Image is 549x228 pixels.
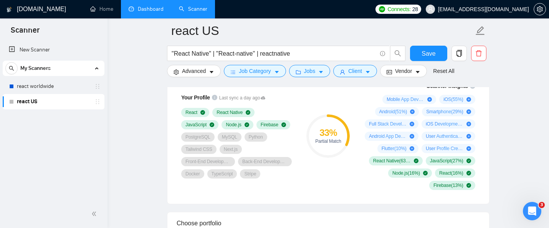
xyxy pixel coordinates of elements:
span: caret-down [209,69,214,75]
a: setting [534,6,546,12]
button: barsJob Categorycaret-down [224,65,286,77]
span: plus-circle [466,97,471,102]
span: setting [534,6,546,12]
span: Your Profile [181,94,210,101]
span: search [390,50,405,57]
span: plus-circle [410,109,415,114]
span: Firebase [261,122,278,128]
span: Save [422,49,435,58]
span: plus-circle [466,146,471,151]
span: Job Category [239,67,271,75]
span: Scanner Insights [427,83,468,89]
button: search [5,62,18,74]
span: Tailwind CSS [185,146,212,152]
button: idcardVendorcaret-down [380,65,427,77]
span: 28 [412,5,418,13]
span: plus-circle [410,146,414,151]
span: Last sync a day ago [219,94,265,102]
span: check-circle [414,159,418,163]
span: User Profile Creation ( 10 %) [426,145,463,152]
span: bars [230,69,236,75]
span: Back-End Development [242,159,288,165]
img: upwork-logo.png [379,6,385,12]
span: check-circle [210,122,214,127]
span: edit [475,26,485,36]
span: Vendor [395,67,412,75]
span: Stripe [244,171,256,177]
span: caret-down [318,69,324,75]
span: Client [348,67,362,75]
span: Node.js [226,122,241,128]
span: Flutter ( 10 %) [382,145,407,152]
a: searchScanner [179,6,207,12]
span: Advanced [182,67,206,75]
span: holder [94,83,101,89]
button: Save [410,46,447,61]
span: caret-down [415,69,420,75]
iframe: Intercom live chat [523,202,541,220]
span: MySQL [222,134,237,140]
span: Front-End Development [185,159,231,165]
span: plus-circle [466,122,471,126]
span: Connects: [387,5,410,13]
span: caret-down [365,69,370,75]
span: copy [452,50,466,57]
span: plus-circle [410,122,414,126]
span: double-left [91,210,99,218]
span: Python [249,134,263,140]
span: JavaScript [185,122,207,128]
span: Mobile App Development ( 75 %) [387,96,424,102]
span: idcard [387,69,392,75]
span: check-circle [245,122,249,127]
span: folder [296,69,301,75]
span: delete [471,50,486,57]
button: folderJobscaret-down [289,65,331,77]
span: check-circle [466,171,471,175]
span: Scanner [5,25,46,41]
span: React Native [217,109,243,116]
button: copy [451,46,467,61]
span: search [6,66,17,71]
span: Jobs [304,67,316,75]
span: check-circle [246,110,250,115]
span: plus-circle [466,134,471,139]
span: plus-circle [427,97,432,102]
span: check-circle [200,110,205,115]
span: TypeScript [212,171,233,177]
span: Next.js [224,146,238,152]
span: PostgreSQL [185,134,210,140]
span: JavaScript ( 27 %) [430,158,463,164]
span: React [185,109,197,116]
span: info-circle [380,51,385,56]
button: search [390,46,405,61]
span: check-circle [423,171,428,175]
a: homeHome [90,6,113,12]
span: Full Stack Development ( 22 %) [369,121,407,127]
button: setting [534,3,546,15]
span: setting [174,69,179,75]
span: plus-circle [410,134,414,139]
span: 3 [539,202,545,208]
span: caret-down [274,69,279,75]
div: Partial Match [306,139,350,144]
span: check-circle [281,122,286,127]
span: plus-circle [466,109,471,114]
button: userClientcaret-down [333,65,377,77]
span: Firebase ( 13 %) [433,182,463,188]
div: 33 % [306,128,350,137]
span: iOS Development ( 21 %) [426,121,463,127]
span: My Scanners [20,61,51,76]
li: New Scanner [3,42,104,58]
a: react worldwide [17,79,90,94]
img: logo [7,3,12,16]
span: user [340,69,345,75]
a: dashboardDashboard [129,6,164,12]
span: User Authentication ( 11 %) [426,133,463,139]
button: delete [471,46,486,61]
button: settingAdvancedcaret-down [167,65,221,77]
input: Search Freelance Jobs... [172,49,377,58]
span: info-circle [212,95,217,100]
span: Android ( 51 %) [379,109,407,115]
span: check-circle [466,183,471,188]
span: check-circle [466,159,471,163]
